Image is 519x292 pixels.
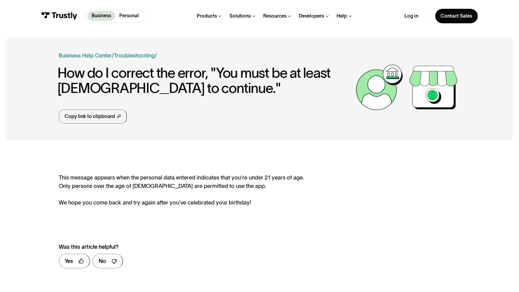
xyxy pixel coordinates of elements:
[114,52,155,58] a: Troubleshooting
[441,13,472,19] div: Contact Sales
[59,109,127,124] a: Copy link to clipboard
[337,13,347,19] div: Help
[404,13,418,19] a: Log in
[59,173,317,182] div: This message appears when the personal data entered indicates that you're under 21 years of age.
[57,65,352,96] h1: How do I correct the error, "You must be at least [DEMOGRAPHIC_DATA] to continue."
[59,182,317,207] div: Only persons over the age of [DEMOGRAPHIC_DATA] are permitted to use the app. We hope you come ba...
[59,51,112,60] a: Business Help Center
[263,13,287,19] div: Resources
[59,243,303,251] div: Was this article helpful?
[435,9,478,23] a: Contact Sales
[99,257,106,265] div: No
[65,257,73,265] div: Yes
[59,254,90,268] a: Yes
[41,12,77,20] img: Trustly Logo
[229,13,251,19] div: Solutions
[197,13,217,19] div: Products
[115,11,143,21] a: Personal
[65,113,115,120] div: Copy link to clipboard
[155,51,157,60] div: /
[112,51,114,60] div: /
[93,254,123,268] a: No
[299,13,324,19] div: Developers
[88,11,116,21] a: Business
[92,12,111,20] p: Business
[119,12,139,20] p: Personal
